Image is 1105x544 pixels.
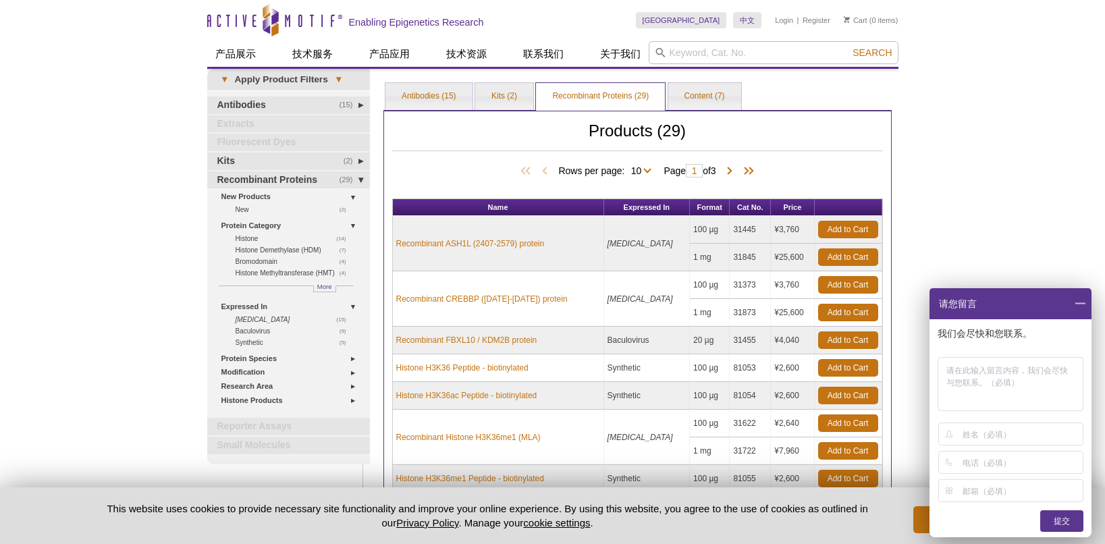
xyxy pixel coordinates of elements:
[207,171,370,189] a: (29)Recombinant Proteins
[730,216,771,244] td: 31445
[818,331,878,349] a: Add to Cart
[608,294,673,304] i: [MEDICAL_DATA]
[207,115,370,133] a: Extracts
[340,325,354,337] span: (9)
[818,442,878,460] a: Add to Cart
[538,165,551,178] span: Previous Page
[771,354,814,382] td: ¥2,600
[690,327,730,354] td: 20 µg
[690,216,730,244] td: 100 µg
[771,271,814,299] td: ¥3,760
[771,465,814,493] td: ¥2,600
[236,316,290,323] i: [MEDICAL_DATA]
[236,244,354,256] a: (7)Histone Demethylase (HDM)
[396,517,458,528] a: Privacy Policy
[649,41,898,64] input: Keyword, Cat. No.
[775,16,793,25] a: Login
[221,300,362,314] a: Expressed In
[690,465,730,493] td: 100 µg
[336,233,353,244] span: (14)
[221,393,362,408] a: Histone Products
[818,248,878,266] a: Add to Cart
[797,12,799,28] li: |
[803,16,830,25] a: Register
[730,410,771,437] td: 31622
[818,221,878,238] a: Add to Cart
[558,163,657,177] span: Rows per page:
[771,216,814,244] td: ¥3,760
[938,327,1086,339] p: 我们会尽快和您联系。
[690,354,730,382] td: 100 µg
[340,171,360,189] span: (29)
[736,165,757,178] span: Last Page
[913,506,1021,533] button: Got it!
[604,382,690,410] td: Synthetic
[207,97,370,114] a: (15)Antibodies
[340,337,354,348] span: (5)
[604,465,690,493] td: Synthetic
[730,382,771,410] td: 81054
[1040,510,1083,532] div: 提交
[844,16,850,23] img: Your Cart
[963,452,1081,473] input: 电话（必填）
[396,389,537,402] a: Histone H3K36ac Peptide - biotinylated
[771,244,814,271] td: ¥25,600
[730,465,771,493] td: 81055
[207,153,370,170] a: (2)Kits
[730,299,771,327] td: 31873
[396,293,568,305] a: Recombinant CREBBP ([DATE]-[DATE]) protein
[657,164,722,178] span: Page of
[690,199,730,216] th: Format
[396,431,541,443] a: Recombinant Histone H3K36me1 (MLA)
[771,437,814,465] td: ¥7,960
[336,314,353,325] span: (15)
[604,354,690,382] td: Synthetic
[818,276,878,294] a: Add to Cart
[236,233,354,244] a: (14)Histone
[340,267,354,279] span: (4)
[438,41,495,67] a: 技术资源
[818,470,878,487] a: Add to Cart
[392,125,883,151] h2: Products (29)
[518,165,538,178] span: First Page
[730,244,771,271] td: 31845
[730,327,771,354] td: 31455
[207,437,370,454] a: Small Molecules
[723,165,736,178] span: Next Page
[730,199,771,216] th: Cat No.
[207,69,370,90] a: ▾Apply Product Filters▾
[690,271,730,299] td: 100 µg
[853,47,892,58] span: Search
[221,379,362,393] a: Research Area
[207,418,370,435] a: Reporter Assays
[690,437,730,465] td: 1 mg
[668,83,741,110] a: Content (7)
[515,41,572,67] a: 联系我们
[221,219,362,233] a: Protein Category
[848,47,896,59] button: Search
[690,299,730,327] td: 1 mg
[730,437,771,465] td: 31722
[393,199,604,216] th: Name
[690,410,730,437] td: 100 µg
[340,204,354,215] span: (2)
[221,365,362,379] a: Modification
[221,352,362,366] a: Protein Species
[313,285,336,292] a: More
[340,97,360,114] span: (15)
[396,238,545,250] a: Recombinant ASH1L (2407-2579) protein
[340,256,354,267] span: (4)
[771,199,814,216] th: Price
[396,334,537,346] a: Recombinant FBXL10 / KDM2B protein
[818,414,878,432] a: Add to Cart
[771,327,814,354] td: ¥4,040
[608,433,673,442] i: [MEDICAL_DATA]
[730,354,771,382] td: 81053
[733,12,761,28] a: 中文
[236,325,354,337] a: (9)Baculovirus
[236,204,354,215] a: (2)New
[317,281,332,292] span: More
[636,12,727,28] a: [GEOGRAPHIC_DATA]
[608,239,673,248] i: [MEDICAL_DATA]
[344,153,360,170] span: (2)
